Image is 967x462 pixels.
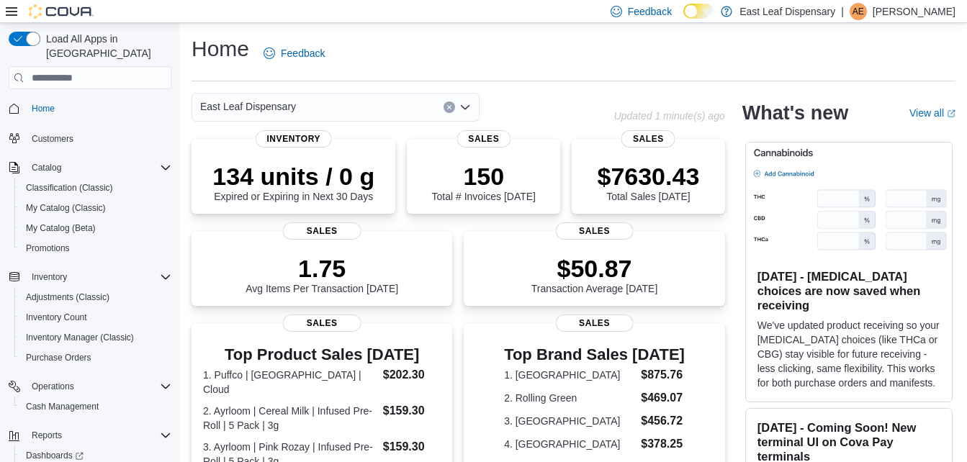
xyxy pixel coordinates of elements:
button: Customers [3,127,177,148]
button: Inventory [3,267,177,287]
button: Catalog [26,159,67,176]
dt: 1. [GEOGRAPHIC_DATA] [504,368,635,382]
span: Reports [32,430,62,441]
p: East Leaf Dispensary [739,3,835,20]
span: Sales [555,222,634,240]
button: Reports [3,425,177,445]
a: Feedback [258,39,330,68]
a: Purchase Orders [20,349,97,366]
h1: Home [192,35,249,63]
span: Catalog [26,159,171,176]
span: Promotions [26,243,70,254]
span: Reports [26,427,171,444]
span: Operations [32,381,74,392]
div: Avg Items Per Transaction [DATE] [246,254,398,294]
button: Inventory Count [14,307,177,327]
span: Inventory [26,268,171,286]
span: Home [26,99,171,117]
dd: $159.30 [383,402,441,420]
span: My Catalog (Classic) [20,199,171,217]
div: Ashley Easterling [850,3,867,20]
span: Purchase Orders [20,349,171,366]
dd: $456.72 [641,412,685,430]
a: Customers [26,130,79,148]
a: Promotions [20,240,76,257]
button: My Catalog (Classic) [14,198,177,218]
span: AE [853,3,864,20]
button: Purchase Orders [14,348,177,368]
button: Inventory Manager (Classic) [14,327,177,348]
button: Inventory [26,268,73,286]
h2: What's new [742,101,848,124]
button: Operations [26,378,80,395]
button: Classification (Classic) [14,178,177,198]
span: Inventory Manager (Classic) [26,332,134,343]
a: View allExternal link [909,107,955,119]
dd: $159.30 [383,438,441,456]
dt: 2. Rolling Green [504,391,635,405]
span: Inventory [32,271,67,283]
h3: [DATE] - [MEDICAL_DATA] choices are now saved when receiving [757,269,940,312]
button: Catalog [3,158,177,178]
dt: 1. Puffco | [GEOGRAPHIC_DATA] | Cloud [203,368,377,397]
button: Adjustments (Classic) [14,287,177,307]
p: $7630.43 [597,162,699,191]
span: Inventory Manager (Classic) [20,329,171,346]
span: Dashboards [26,450,84,461]
span: My Catalog (Beta) [26,222,96,234]
p: 150 [432,162,536,191]
div: Total Sales [DATE] [597,162,699,202]
span: Operations [26,378,171,395]
span: Inventory Count [20,309,171,326]
button: Clear input [444,101,455,113]
a: Cash Management [20,398,104,415]
span: Feedback [628,4,672,19]
button: Cash Management [14,397,177,417]
h3: Top Brand Sales [DATE] [504,346,685,363]
span: Catalog [32,162,61,173]
dd: $875.76 [641,366,685,384]
button: Open list of options [459,101,471,113]
span: Classification (Classic) [26,182,113,194]
p: We've updated product receiving so your [MEDICAL_DATA] choices (like THCa or CBG) stay visible fo... [757,318,940,390]
a: Home [26,100,60,117]
button: Home [3,98,177,119]
dd: $469.07 [641,389,685,407]
p: 1.75 [246,254,398,283]
dd: $202.30 [383,366,441,384]
div: Transaction Average [DATE] [531,254,658,294]
span: Sales [555,314,634,332]
a: My Catalog (Classic) [20,199,112,217]
dt: 2. Ayrloom | Cereal Milk | Infused Pre-Roll | 5 Pack | 3g [203,404,377,432]
div: Expired or Expiring in Next 30 Days [212,162,374,202]
input: Dark Mode [683,4,714,19]
span: Adjustments (Classic) [26,291,109,303]
span: Purchase Orders [26,352,91,363]
span: Adjustments (Classic) [20,289,171,306]
svg: External link [947,109,955,118]
button: Operations [3,376,177,397]
span: Sales [283,314,361,332]
span: Cash Management [20,398,171,415]
dd: $378.25 [641,435,685,453]
span: Feedback [281,46,325,60]
h3: Top Product Sales [DATE] [203,346,441,363]
span: My Catalog (Beta) [20,219,171,237]
span: Classification (Classic) [20,179,171,196]
p: | [841,3,844,20]
button: Promotions [14,238,177,258]
span: Load All Apps in [GEOGRAPHIC_DATA] [40,32,171,60]
span: East Leaf Dispensary [200,98,296,115]
span: Customers [26,129,171,147]
a: Classification (Classic) [20,179,119,196]
span: Promotions [20,240,171,257]
span: Inventory [255,130,332,148]
a: Inventory Manager (Classic) [20,329,140,346]
p: $50.87 [531,254,658,283]
img: Cova [29,4,94,19]
span: My Catalog (Classic) [26,202,106,214]
button: My Catalog (Beta) [14,218,177,238]
span: Sales [456,130,511,148]
p: [PERSON_NAME] [873,3,955,20]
